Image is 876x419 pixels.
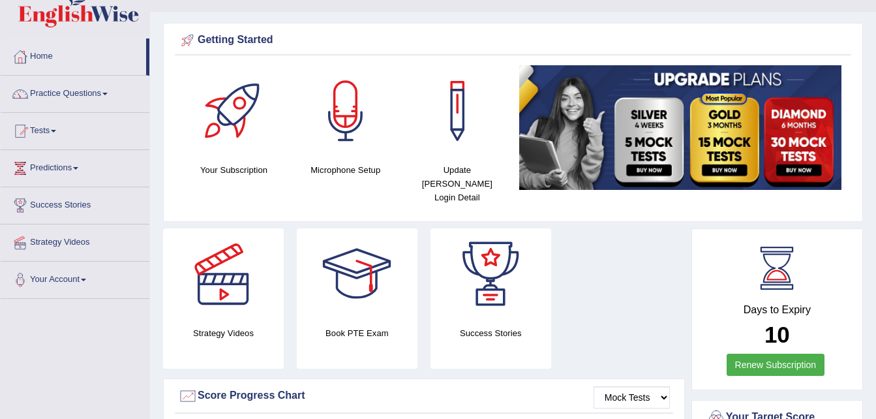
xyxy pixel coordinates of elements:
[1,262,149,294] a: Your Account
[163,326,284,340] h4: Strategy Videos
[519,65,841,190] img: small5.jpg
[185,163,283,177] h4: Your Subscription
[1,39,146,71] a: Home
[296,163,395,177] h4: Microphone Setup
[1,150,149,183] a: Predictions
[178,31,848,50] div: Getting Started
[706,304,848,316] h4: Days to Expiry
[1,187,149,220] a: Success Stories
[430,326,551,340] h4: Success Stories
[727,354,825,376] a: Renew Subscription
[1,76,149,108] a: Practice Questions
[297,326,417,340] h4: Book PTE Exam
[1,225,149,257] a: Strategy Videos
[764,322,790,347] b: 10
[1,113,149,146] a: Tests
[408,163,506,204] h4: Update [PERSON_NAME] Login Detail
[178,386,670,406] div: Score Progress Chart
